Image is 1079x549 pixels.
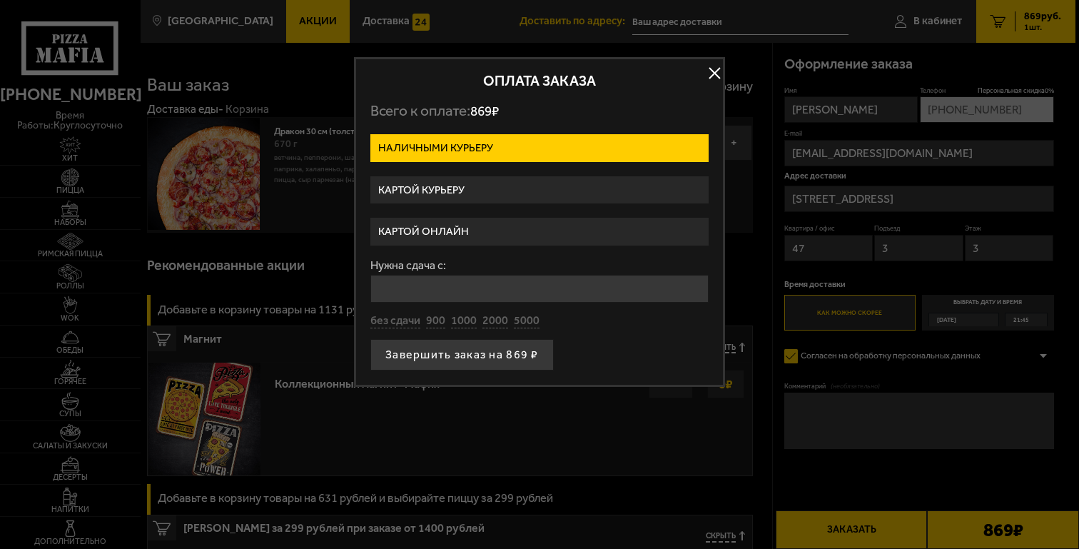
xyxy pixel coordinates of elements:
[370,176,709,204] label: Картой курьеру
[370,313,420,329] button: без сдачи
[451,313,477,329] button: 1000
[370,260,709,271] label: Нужна сдача с:
[370,102,709,120] p: Всего к оплате:
[482,313,508,329] button: 2000
[370,339,554,371] button: Завершить заказ на 869 ₽
[370,134,709,162] label: Наличными курьеру
[426,313,445,329] button: 900
[370,74,709,88] h2: Оплата заказа
[470,103,499,119] span: 869 ₽
[370,218,709,246] label: Картой онлайн
[514,313,539,329] button: 5000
